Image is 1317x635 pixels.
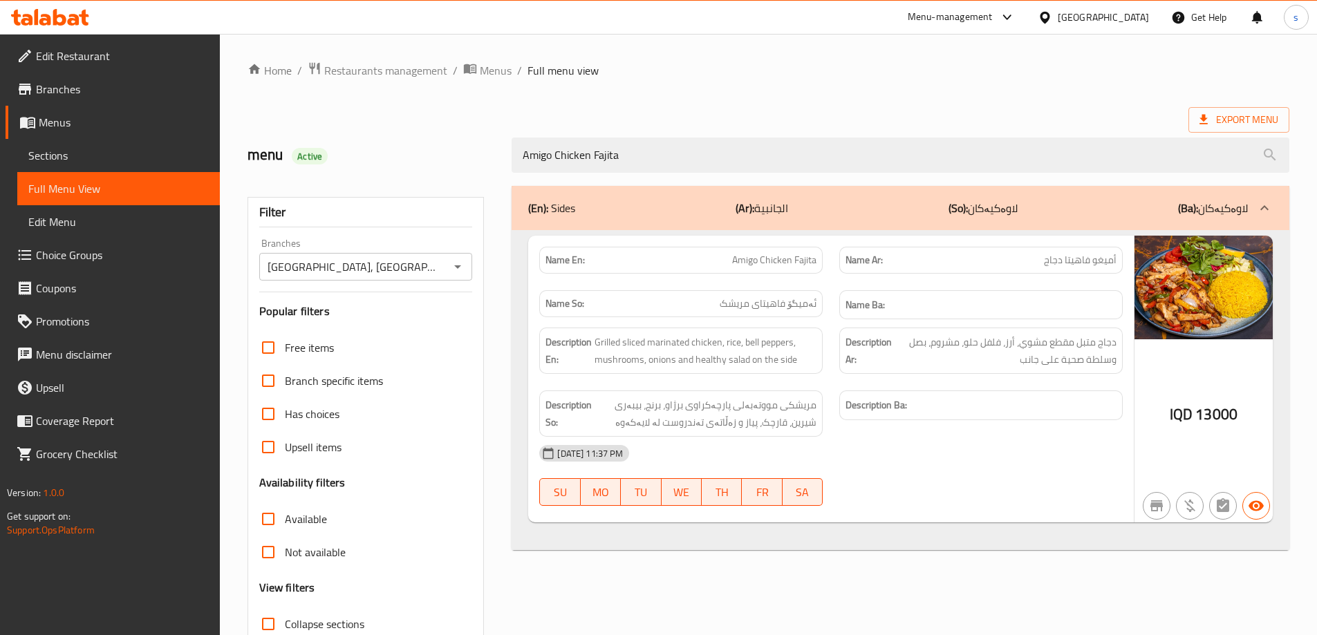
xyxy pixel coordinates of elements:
strong: Description Ba: [846,397,907,414]
button: Not has choices [1209,492,1237,520]
a: Menus [6,106,220,139]
span: Free items [285,339,334,356]
a: Menus [463,61,512,79]
span: Promotions [36,313,209,330]
p: Sides [528,200,575,216]
a: Sections [17,139,220,172]
button: SA [783,478,823,506]
span: SU [545,482,575,502]
strong: Name Ar: [846,253,883,267]
span: s [1293,10,1298,25]
p: لاوەکیەکان [1178,200,1248,216]
span: Menu disclaimer [36,346,209,363]
div: Menu-management [908,9,993,26]
a: Edit Menu [17,205,220,238]
span: Menus [39,114,209,131]
span: Has choices [285,406,339,422]
span: Version: [7,484,41,502]
span: SA [788,482,817,502]
img: mmw_638920574134513226 [1134,236,1273,339]
span: أميغو فاهيتا دجاج [1044,253,1117,267]
span: Full Menu View [28,180,209,197]
b: (So): [949,198,968,218]
span: Available [285,511,327,527]
b: (Ba): [1178,198,1198,218]
a: Upsell [6,371,220,404]
button: Available [1242,492,1270,520]
strong: Name Ba: [846,296,885,314]
span: Not available [285,544,346,560]
span: Grocery Checklist [36,446,209,462]
span: Restaurants management [324,62,447,79]
span: [DATE] 11:37 PM [552,447,628,460]
input: search [512,138,1289,173]
span: Amigo Chicken Fajita [732,253,816,267]
span: Collapse sections [285,616,364,632]
span: Branch specific items [285,372,383,389]
a: Full Menu View [17,172,220,205]
a: Coverage Report [6,404,220,437]
strong: Name En: [545,253,585,267]
span: Menus [480,62,512,79]
strong: Description En: [545,334,592,368]
div: Active [292,148,328,164]
a: Branches [6,73,220,106]
button: TU [621,478,661,506]
button: SU [539,478,580,506]
span: Choice Groups [36,247,209,263]
span: MO [586,482,615,502]
button: WE [662,478,702,506]
a: Edit Restaurant [6,39,220,73]
p: الجانبية [736,200,788,216]
span: FR [747,482,776,502]
span: Grilled sliced marinated chicken, rice, bell peppers, mushrooms, onions and healthy salad on the ... [595,334,816,368]
span: Edit Restaurant [36,48,209,64]
button: TH [702,478,742,506]
li: / [297,62,302,79]
p: لاوەکیەکان [949,200,1018,216]
span: Sections [28,147,209,164]
span: دجاج متبل مقطع مشوي، أرز، فلفل حلو، مشروم، بصل وسلطة صحية على جانب [895,334,1117,368]
span: Upsell items [285,439,342,455]
span: Export Menu [1199,111,1278,129]
span: Active [292,150,328,163]
a: Home [247,62,292,79]
span: مریشکی مووتەبەلی پارچەکراوی برژاو، برنج، بیبەری شیرین، قارچک، پیاز و زەڵاتەی تەندروست لە لایەکەوە [595,397,816,430]
h3: View filters [259,580,315,596]
span: Coupons [36,280,209,296]
span: WE [667,482,696,502]
span: Edit Menu [28,214,209,230]
a: Grocery Checklist [6,437,220,471]
span: Branches [36,81,209,97]
li: / [453,62,458,79]
button: Purchased item [1176,492,1204,520]
h2: menu [247,144,496,165]
button: MO [581,478,621,506]
strong: Description Ar: [846,334,892,368]
strong: Name So: [545,296,584,311]
b: (Ar): [736,198,754,218]
li: / [517,62,522,79]
button: Not branch specific item [1143,492,1170,520]
a: Support.OpsPlatform [7,521,95,539]
a: Restaurants management [308,61,447,79]
span: TH [707,482,736,502]
div: [GEOGRAPHIC_DATA] [1058,10,1149,25]
span: Full menu view [527,62,599,79]
span: IQD [1170,401,1193,428]
span: ئەمیگۆ فاهیتای مریشک [720,296,816,311]
a: Coupons [6,272,220,305]
span: 1.0.0 [43,484,64,502]
a: Choice Groups [6,238,220,272]
div: (En): Sides(Ar):الجانبية(So):لاوەکیەکان(Ba):لاوەکیەکان [512,230,1289,551]
strong: Description So: [545,397,592,430]
div: (En): Sides(Ar):الجانبية(So):لاوەکیەکان(Ba):لاوەکیەکان [512,186,1289,230]
span: TU [626,482,655,502]
b: (En): [528,198,548,218]
h3: Popular filters [259,303,473,319]
button: Open [448,257,467,276]
span: Export Menu [1188,107,1289,133]
span: Coverage Report [36,413,209,429]
button: FR [742,478,782,506]
span: Get support on: [7,507,71,525]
